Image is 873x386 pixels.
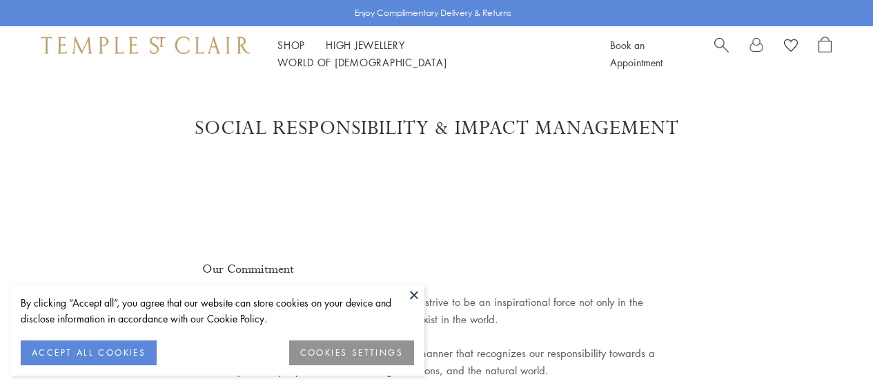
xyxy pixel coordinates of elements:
a: View Wishlist [784,37,798,57]
a: Open Shopping Bag [818,37,832,71]
a: ShopShop [277,38,305,52]
h1: Social Responsibility & Impact Management [55,116,818,141]
a: Search [714,37,729,71]
div: By clicking “Accept all”, you agree that our website can store cookies on your device and disclos... [21,295,414,327]
a: World of [DEMOGRAPHIC_DATA]World of [DEMOGRAPHIC_DATA] [277,55,447,69]
nav: Main navigation [277,37,579,71]
img: Temple St. Clair [41,37,250,53]
a: Book an Appointment [610,38,663,69]
button: ACCEPT ALL COOKIES [21,340,157,365]
a: High JewelleryHigh Jewellery [326,38,405,52]
p: Enjoy Complimentary Delivery & Returns [355,6,511,20]
button: COOKIES SETTINGS [289,340,414,365]
h2: Our Commitment [202,258,671,281]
